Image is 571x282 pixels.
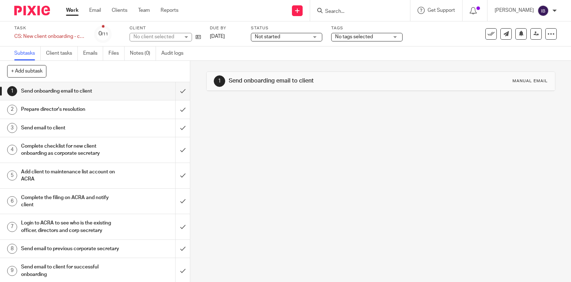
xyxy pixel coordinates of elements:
span: Get Support [428,8,455,13]
a: Team [138,7,150,14]
div: 1 [214,75,225,87]
a: Subtasks [14,46,41,60]
div: 0 [98,30,108,38]
div: Mark as done [175,240,190,258]
a: Email [89,7,101,14]
div: Mark as done [175,189,190,214]
div: 9 [7,266,17,276]
label: Client [130,25,201,31]
h1: Send onboarding email to client [21,86,119,97]
input: Search [324,9,389,15]
a: Send new email to Praxis Space Pte. Ltd. [500,28,512,40]
div: Mark as done [175,119,190,137]
button: + Add subtask [7,65,46,77]
a: Audit logs [161,46,189,60]
p: [PERSON_NAME] [495,7,534,14]
span: Not started [255,34,280,39]
label: Status [251,25,322,31]
div: CS: New client onboarding - corporate secretary [14,33,86,40]
div: 1 [7,86,17,96]
img: Pixie [14,6,50,15]
div: 7 [7,222,17,232]
a: Reassign task [530,28,542,40]
a: Reports [161,7,178,14]
div: 6 [7,196,17,206]
h1: Add client to maintenance list account on ACRA [21,167,119,185]
div: 4 [7,145,17,155]
h1: Complete checklist for new client onboarding as corporate secretary [21,141,119,159]
div: 3 [7,123,17,133]
h1: Send onboarding email to client [229,77,396,85]
div: 2 [7,105,17,115]
label: Tags [331,25,403,31]
span: [DATE] [210,34,225,39]
div: Mark as done [175,100,190,118]
label: Due by [210,25,242,31]
a: Notes (0) [130,46,156,60]
a: Emails [83,46,103,60]
div: Mark as done [175,137,190,163]
button: Snooze task [515,28,527,40]
div: 5 [7,170,17,180]
a: Client tasks [46,46,78,60]
h1: Login to ACRA to see who is the existing officer, directors and corp secretary [21,218,119,236]
h1: Complete the filing on ACRA and notify client [21,192,119,211]
i: Open client page [196,34,201,40]
a: Clients [112,7,127,14]
small: /11 [102,32,108,36]
div: Mark as done [175,82,190,100]
h1: Send email to previous corporate secretary [21,243,119,254]
h1: Send email to client for successful onboarding [21,262,119,280]
a: Work [66,7,79,14]
a: Files [108,46,125,60]
div: Manual email [512,78,548,84]
div: No client selected [133,33,180,40]
span: No tags selected [335,34,373,39]
div: Mark as done [175,163,190,188]
div: 8 [7,244,17,254]
img: svg%3E [537,5,549,16]
label: Task [14,25,86,31]
div: Mark as done [175,214,190,239]
h1: Prepare director's resolution [21,104,119,115]
h1: Send email to client [21,123,119,133]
